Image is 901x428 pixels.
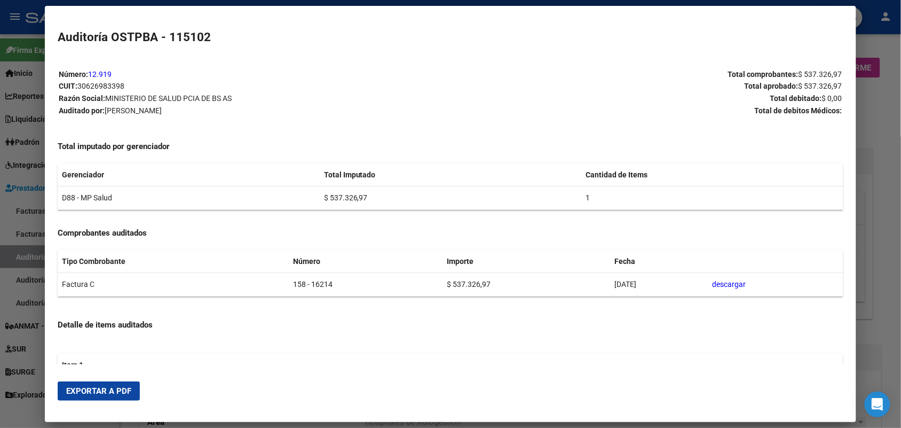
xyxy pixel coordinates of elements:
p: CUIT: [59,80,450,92]
td: 158 - 16214 [289,273,442,297]
p: Razón Social: [59,92,450,105]
div: Open Intercom Messenger [865,392,890,417]
span: $ 0,00 [822,94,842,103]
h4: Detalle de items auditados [58,319,843,331]
span: Exportar a PDF [66,386,131,396]
th: Importe [443,250,611,273]
p: Número: [59,68,450,81]
td: $ 537.326,97 [320,186,581,210]
p: Auditado por: [59,105,450,117]
td: Factura C [58,273,289,297]
h2: Auditoría OSTPBA - 115102 [58,28,843,46]
th: Número [289,250,442,273]
th: Cantidad de Items [581,164,843,186]
h4: Total imputado por gerenciador [58,141,843,153]
span: $ 537.326,97 [799,70,842,79]
p: Total aprobado: [451,80,842,92]
a: 12.919 [88,70,112,79]
th: Total Imputado [320,164,581,186]
p: Total de debitos Médicos: [451,105,842,117]
td: D88 - MP Salud [58,186,319,210]
span: [PERSON_NAME] [105,106,162,115]
a: descargar [712,280,746,289]
strong: Item 1 [62,361,83,369]
td: $ 537.326,97 [443,273,611,297]
button: Exportar a PDF [58,382,140,401]
th: Tipo Combrobante [58,250,289,273]
p: Total comprobantes: [451,68,842,81]
p: Total debitado: [451,92,842,105]
td: [DATE] [611,273,708,297]
span: $ 537.326,97 [799,82,842,90]
h4: Comprobantes auditados [58,227,843,239]
span: MINISTERIO DE SALUD PCIA DE BS AS [105,94,232,103]
td: 1 [581,186,843,210]
span: 30626983398 [77,82,124,90]
th: Gerenciador [58,164,319,186]
th: Fecha [611,250,708,273]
